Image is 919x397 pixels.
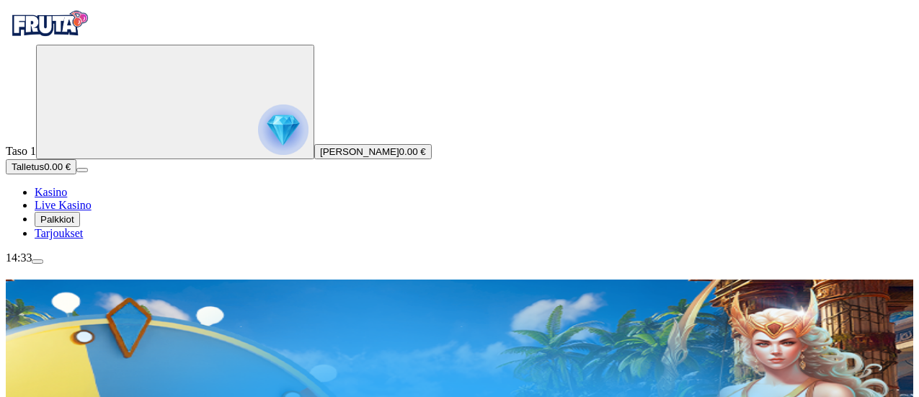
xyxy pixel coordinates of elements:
[35,227,83,239] a: gift-inverted iconTarjoukset
[399,146,426,157] span: 0.00 €
[76,168,88,172] button: menu
[35,186,67,198] a: diamond iconKasino
[314,144,432,159] button: [PERSON_NAME]0.00 €
[12,161,44,172] span: Talletus
[6,6,913,240] nav: Primary
[35,212,80,227] button: reward iconPalkkiot
[6,145,36,157] span: Taso 1
[6,32,92,44] a: Fruta
[258,104,308,155] img: reward progress
[44,161,71,172] span: 0.00 €
[320,146,399,157] span: [PERSON_NAME]
[35,186,67,198] span: Kasino
[35,199,92,211] a: poker-chip iconLive Kasino
[36,45,314,159] button: reward progress
[35,199,92,211] span: Live Kasino
[6,6,92,42] img: Fruta
[6,251,32,264] span: 14:33
[40,214,74,225] span: Palkkiot
[6,159,76,174] button: Talletusplus icon0.00 €
[32,259,43,264] button: menu
[35,227,83,239] span: Tarjoukset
